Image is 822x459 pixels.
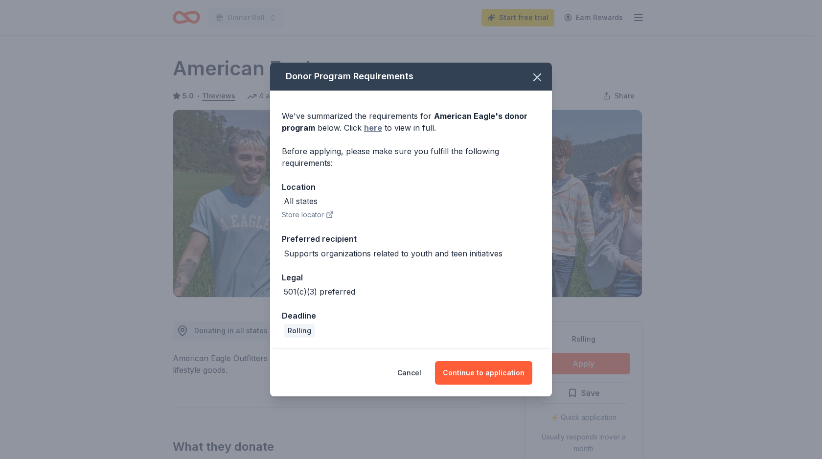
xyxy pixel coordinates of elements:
div: Legal [282,271,540,284]
div: Before applying, please make sure you fulfill the following requirements: [282,145,540,169]
div: 501(c)(3) preferred [284,286,355,298]
div: We've summarized the requirements for below. Click to view in full. [282,110,540,134]
button: Store locator [282,209,334,221]
div: Rolling [284,324,315,338]
div: Supports organizations related to youth and teen initiatives [284,248,502,259]
button: Cancel [397,361,421,385]
div: Deadline [282,309,540,322]
div: Preferred recipient [282,232,540,245]
button: Continue to application [435,361,532,385]
a: here [364,122,382,134]
div: Location [282,181,540,193]
div: Donor Program Requirements [270,63,552,91]
div: All states [284,195,318,207]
